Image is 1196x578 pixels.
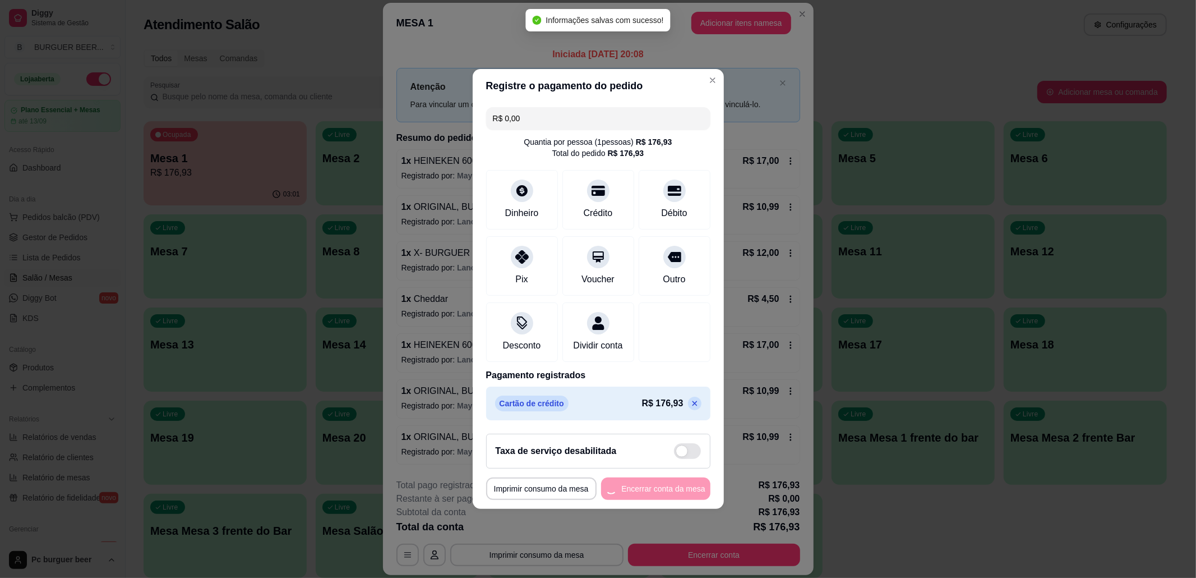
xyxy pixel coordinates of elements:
[524,136,672,148] div: Quantia por pessoa ( 1 pessoas)
[496,444,617,458] h2: Taxa de serviço desabilitada
[573,339,622,352] div: Dividir conta
[546,16,663,25] span: Informações salvas com sucesso!
[515,273,528,286] div: Pix
[495,396,569,411] p: Cartão de crédito
[642,397,684,410] p: R$ 176,93
[486,369,710,382] p: Pagamento registrados
[581,273,615,286] div: Voucher
[584,207,613,220] div: Crédito
[493,107,704,130] input: Ex.: hambúrguer de cordeiro
[505,207,539,220] div: Dinheiro
[503,339,541,352] div: Desconto
[486,478,597,500] button: Imprimir consumo da mesa
[661,207,687,220] div: Débito
[663,273,685,286] div: Outro
[473,69,724,103] header: Registre o pagamento do pedido
[608,148,644,159] div: R$ 176,93
[704,71,722,89] button: Close
[636,136,672,148] div: R$ 176,93
[552,148,644,159] div: Total do pedido
[532,16,541,25] span: check-circle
